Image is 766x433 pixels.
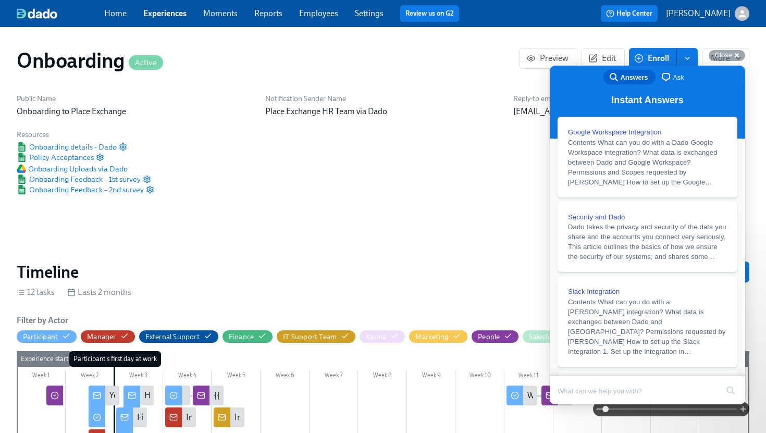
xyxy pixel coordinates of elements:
span: Help Center [606,8,652,19]
button: Close [709,50,745,61]
a: Review us on G2 [405,8,454,19]
a: Google SheetOnboarding details - Dado [17,142,117,152]
div: Week 8 [358,370,407,383]
div: InfoSec Policy Acceptance Reminder - {{ participant.fullName }} [214,407,244,427]
button: Finance [223,330,273,343]
a: Reports [254,8,282,18]
div: 12 tasks [17,287,55,298]
div: Participant's first day at work [69,351,161,367]
img: Google Sheet [17,142,27,152]
span: Edit [590,53,616,64]
div: InfoSec Policy Acceptance Reminder - {{ participant.fullName }} [165,407,196,427]
span: Onboarding Uploads via Dado [17,164,128,174]
a: Google SheetOnboarding Feedback – 2nd survey [17,184,144,195]
img: Google Sheet [17,185,27,194]
img: Google Drive [17,165,26,173]
div: InfoSec Policy Acceptance Reminder - {{ participant.fullName }} [234,412,459,423]
div: {{ participant.fullName }}'s initial feedback [214,390,364,401]
div: InfoSec Policy Acceptance Reminder - {{ participant.fullName }} [186,412,410,423]
div: Week 6 [261,370,310,383]
div: First day setup! [116,407,147,427]
a: dado [17,8,104,19]
button: IT Support Team [277,330,355,343]
button: Enroll [629,48,677,69]
div: Week 10 [455,370,504,383]
div: Hide Marketing [415,332,449,342]
a: Experiences [143,8,187,18]
div: Hide External Support [145,332,200,342]
button: [PERSON_NAME] [666,6,749,21]
button: Manager [81,330,134,343]
h6: Notification Sender Name [265,94,501,104]
h6: Filter by Actor [17,315,68,326]
span: Onboarding Feedback – 2nd survey [17,184,144,195]
a: Google SheetPolicy Acceptances [17,152,94,163]
span: Onboarding details - Dado [17,142,117,152]
div: Week 4 [163,370,212,383]
img: Google Sheet [17,153,27,162]
button: People [472,330,518,343]
div: HR follow-up [123,386,154,405]
div: Hide People [478,332,500,342]
h1: Onboarding [17,48,163,73]
div: Week 3 [114,370,163,383]
div: Your First Day is Fast Approaching! [89,386,119,405]
div: Week 1 [17,370,66,383]
button: Marketing [409,330,467,343]
div: Week 11 [504,370,553,383]
button: Help Center [601,5,658,22]
img: Google Sheet [17,175,27,184]
p: [EMAIL_ADDRESS][DOMAIN_NAME] [513,106,749,117]
div: First day setup! [137,412,191,423]
iframe: Help Scout Beacon - Live Chat, Contact Form, and Knowledge Base [550,66,745,404]
a: Moments [203,8,238,18]
div: Hide Participant [23,332,58,342]
a: Home [104,8,127,18]
h6: Reply-to email [513,94,749,104]
p: [PERSON_NAME] [666,8,731,19]
p: Onboarding to Place Exchange [17,106,253,117]
button: Edit [582,48,625,69]
button: enroll [677,48,698,69]
button: External Support [139,330,218,343]
div: Experience start [17,351,72,367]
div: HR follow-up [144,390,192,401]
span: Enroll [636,53,669,64]
div: Week 7 [310,370,359,383]
button: Salesforce Admins [523,330,606,343]
span: Preview [528,53,569,64]
div: Hide Manager [87,332,116,342]
h6: Resources [17,130,154,140]
div: Week 9 [407,370,456,383]
button: Review us on G2 [400,5,459,22]
div: Experience end [695,351,749,367]
p: Place Exchange HR Team via Dado [265,106,501,117]
div: Hide IT Support Team [283,332,337,342]
button: Preview [520,48,577,69]
h2: Timeline [17,262,79,282]
a: Google SheetOnboarding Feedback – 1st survey [17,174,141,184]
button: Karina [360,330,405,343]
span: Close [715,51,732,59]
div: We'd love to hear about your first 60 days! [506,386,537,405]
div: Your First Day is Fast Approaching! [109,390,233,401]
button: Participant [17,330,77,343]
a: Google DriveOnboarding Uploads via Dado [17,164,128,174]
div: {{ participant.fullName }}'s 60-day feedback [541,386,572,405]
span: Policy Acceptances [17,152,94,163]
